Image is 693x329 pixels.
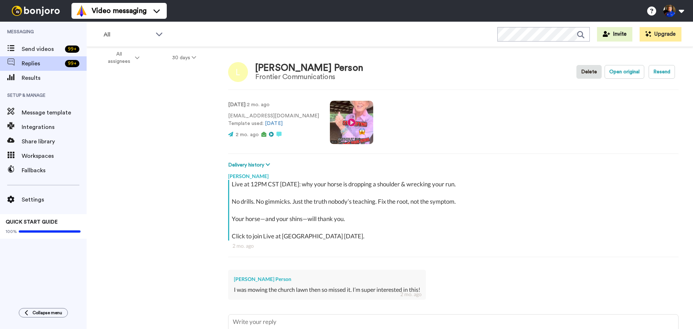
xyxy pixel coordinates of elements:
[32,310,62,316] span: Collapse menu
[9,6,63,16] img: bj-logo-header-white.svg
[640,27,681,42] button: Upgrade
[22,152,87,160] span: Workspaces
[65,60,79,67] div: 99 +
[228,102,245,107] strong: [DATE]
[88,48,156,68] button: All assignees
[255,63,363,73] div: [PERSON_NAME] Person
[228,169,679,180] div: [PERSON_NAME]
[22,108,87,117] span: Message template
[228,101,319,109] p: : 2 mo. ago
[65,46,79,53] div: 99 +
[228,161,272,169] button: Delivery history
[234,276,420,283] div: [PERSON_NAME] Person
[22,123,87,131] span: Integrations
[649,65,675,79] button: Resend
[232,242,674,250] div: 2 mo. ago
[22,137,87,146] span: Share library
[22,45,62,53] span: Send videos
[400,291,422,298] div: 2 mo. ago
[265,121,282,126] a: [DATE]
[6,220,58,225] span: QUICK START GUIDE
[232,180,677,241] div: Live at 12PM CST [DATE]: why your horse is dropping a shoulder & wrecking your run. No drills. No...
[104,51,134,65] span: All assignees
[19,308,68,317] button: Collapse menu
[22,74,87,82] span: Results
[597,27,632,42] button: Invite
[22,166,87,175] span: Fallbacks
[234,286,420,294] div: I was mowing the church lawn then so missed it. I’m super interested in this!
[92,6,147,16] span: Video messaging
[76,5,87,17] img: vm-color.svg
[236,132,259,137] span: 2 mo. ago
[22,195,87,204] span: Settings
[228,112,319,127] p: [EMAIL_ADDRESS][DOMAIN_NAME] Template used:
[156,51,213,64] button: 30 days
[576,65,602,79] button: Delete
[605,65,644,79] button: Open original
[6,229,17,234] span: 100%
[228,62,248,82] img: Image of Linnea Person
[104,30,152,39] span: All
[22,59,62,68] span: Replies
[255,73,363,81] div: Frontier Communications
